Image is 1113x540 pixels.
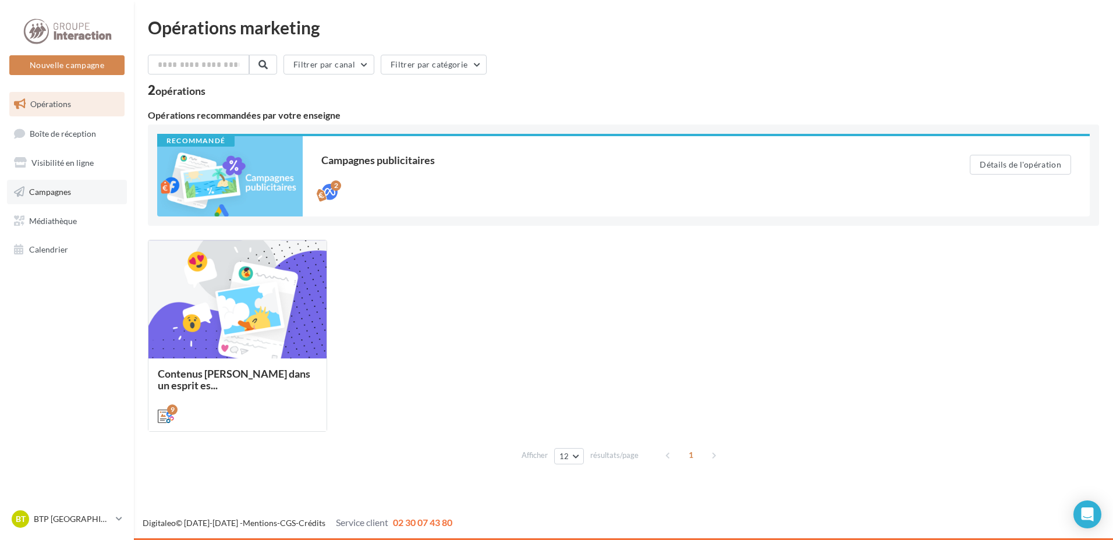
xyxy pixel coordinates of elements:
a: Opérations [7,92,127,116]
span: Calendrier [29,244,68,254]
button: Nouvelle campagne [9,55,125,75]
span: Service client [336,517,388,528]
a: Visibilité en ligne [7,151,127,175]
a: Mentions [243,518,277,528]
a: BT BTP [GEOGRAPHIC_DATA] [9,508,125,530]
span: BT [16,513,26,525]
a: Campagnes [7,180,127,204]
span: Campagnes [29,187,71,197]
span: 12 [559,452,569,461]
a: Crédits [299,518,325,528]
div: Opérations recommandées par votre enseigne [148,111,1099,120]
span: résultats/page [590,450,639,461]
span: Boîte de réception [30,128,96,138]
span: Opérations [30,99,71,109]
a: Calendrier [7,237,127,262]
a: Boîte de réception [7,121,127,146]
button: Filtrer par canal [283,55,374,74]
a: Digitaleo [143,518,176,528]
div: Opérations marketing [148,19,1099,36]
a: Médiathèque [7,209,127,233]
div: Open Intercom Messenger [1073,500,1101,528]
div: opérations [155,86,205,96]
div: Recommandé [157,136,235,147]
span: Visibilité en ligne [31,158,94,168]
span: 02 30 07 43 80 [393,517,452,528]
button: Détails de l'opération [970,155,1071,175]
p: BTP [GEOGRAPHIC_DATA] [34,513,111,525]
span: Afficher [522,450,548,461]
div: 9 [167,404,178,415]
span: © [DATE]-[DATE] - - - [143,518,452,528]
span: Contenus [PERSON_NAME] dans un esprit es... [158,367,310,392]
div: 2 [331,180,341,191]
span: Médiathèque [29,215,77,225]
span: 1 [682,446,700,464]
a: CGS [280,518,296,528]
button: Filtrer par catégorie [381,55,487,74]
div: 2 [148,84,205,97]
div: Campagnes publicitaires [321,155,923,165]
button: 12 [554,448,584,464]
